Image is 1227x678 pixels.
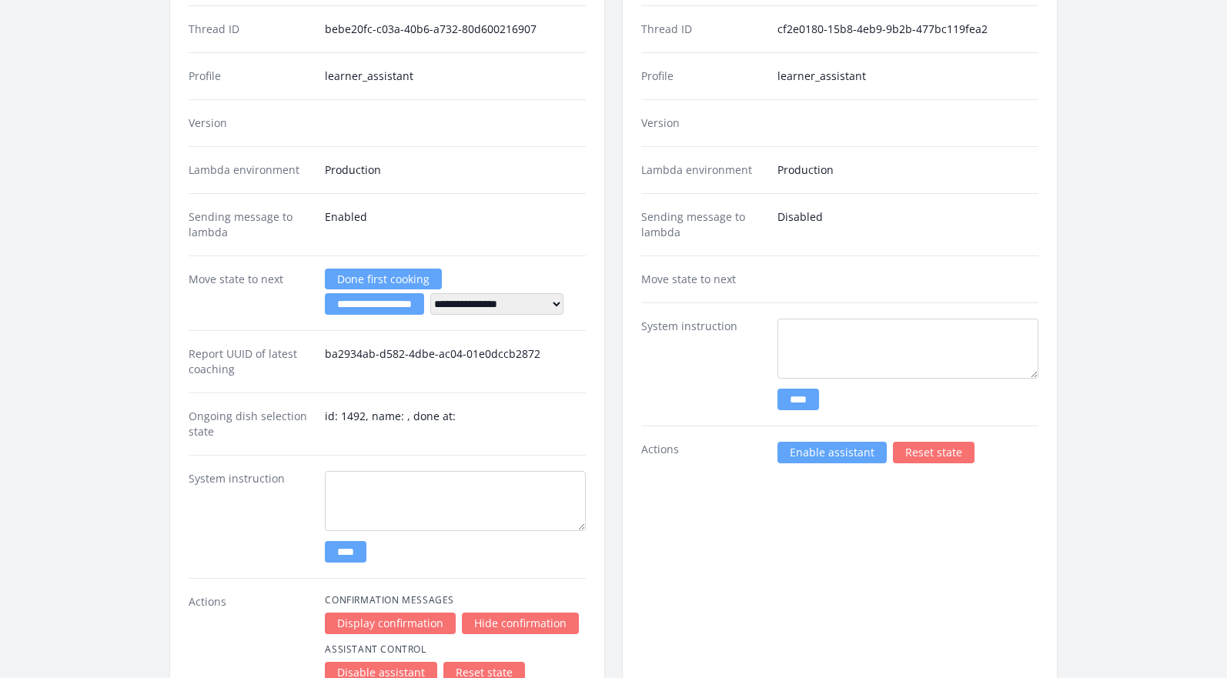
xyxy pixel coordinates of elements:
dt: Actions [641,442,765,463]
dd: bebe20fc-c03a-40b6-a732-80d600216907 [325,22,586,37]
dt: Sending message to lambda [641,209,765,240]
dt: Ongoing dish selection state [189,409,313,439]
dt: Profile [641,68,765,84]
dt: Lambda environment [189,162,313,178]
dt: Move state to next [189,272,313,315]
dd: learner_assistant [777,68,1038,84]
a: Hide confirmation [462,613,579,634]
dt: Move state to next [641,272,765,287]
a: Enable assistant [777,442,887,463]
dt: Profile [189,68,313,84]
dt: Sending message to lambda [189,209,313,240]
h4: Assistant Control [325,643,586,656]
dd: Production [325,162,586,178]
dd: Disabled [777,209,1038,240]
h4: Confirmation Messages [325,594,586,606]
dt: Version [641,115,765,131]
dt: Thread ID [641,22,765,37]
a: Done first cooking [325,269,442,289]
dd: Production [777,162,1038,178]
dt: System instruction [641,319,765,410]
a: Display confirmation [325,613,456,634]
dd: ba2934ab-d582-4dbe-ac04-01e0dccb2872 [325,346,586,377]
dd: learner_assistant [325,68,586,84]
dt: Version [189,115,313,131]
dt: Thread ID [189,22,313,37]
dd: Enabled [325,209,586,240]
dt: System instruction [189,471,313,563]
dd: id: 1492, name: , done at: [325,409,586,439]
a: Reset state [893,442,975,463]
dd: cf2e0180-15b8-4eb9-9b2b-477bc119fea2 [777,22,1038,37]
dt: Report UUID of latest coaching [189,346,313,377]
dt: Lambda environment [641,162,765,178]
